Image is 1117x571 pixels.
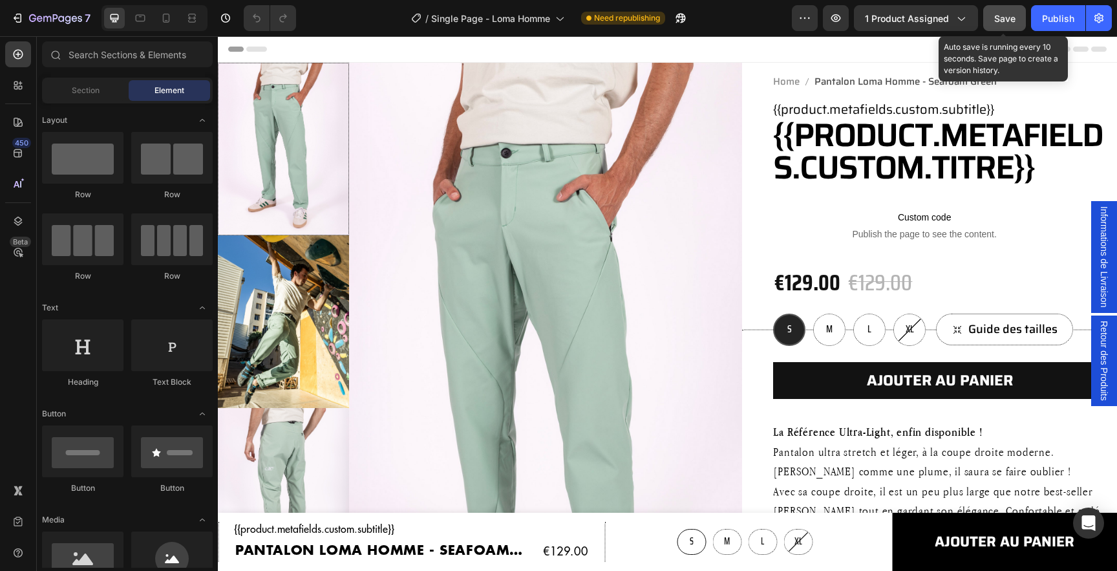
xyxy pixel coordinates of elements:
[506,498,512,512] span: M
[42,114,67,126] span: Layout
[192,510,213,530] span: Toggle open
[192,297,213,318] span: Toggle open
[42,270,123,282] div: Row
[42,408,66,420] span: Button
[42,302,58,314] span: Text
[131,376,213,388] div: Text Block
[865,12,949,25] span: 1 product assigned
[555,230,624,263] div: €129.00
[42,482,123,494] div: Button
[543,498,546,512] span: L
[650,285,654,301] span: L
[674,477,899,535] button: Ajouter au panier
[555,83,889,147] h1: {{product.metafields.custom.titre}}
[42,41,213,67] input: Search Sections & Elements
[16,504,314,526] h3: Pantalon Loma Homme - Seafoam Green
[1073,508,1104,539] div: Open Intercom Messenger
[597,37,779,54] span: Pantalon Loma Homme - Seafoam Green
[649,335,795,354] div: ajouter au panier
[131,189,213,200] div: Row
[688,285,696,301] span: XL
[12,138,31,148] div: 450
[555,63,889,83] p: {{product.metafields.custom.subtitle}}
[16,486,314,501] p: {{product.metafields.custom.subtitle}}
[718,277,855,308] button: <p>Guide des tailles</p>
[717,493,856,519] div: Ajouter au panier
[524,173,889,189] span: Custom code
[880,285,893,365] span: Retour des Produits
[131,482,213,494] div: Button
[577,498,584,512] span: XL
[854,5,978,31] button: 1 product assigned
[555,388,765,403] strong: La Référence Ultra-Light, enfin disponible !
[42,189,123,200] div: Row
[431,12,550,25] span: Single Page - Loma Homme
[244,5,296,31] div: Undo/Redo
[750,283,840,303] p: Guide des tailles
[594,12,660,24] span: Need republishing
[555,408,853,442] p: Pantalon ultra stretch et léger, à la coupe droite moderne. [PERSON_NAME] comme une plume, il sau...
[5,5,96,31] button: 7
[1031,5,1085,31] button: Publish
[218,36,1117,571] iframe: Design area
[472,498,476,512] span: S
[880,170,893,271] span: Informations de Livraison
[42,376,123,388] div: Heading
[555,37,582,54] span: Home
[85,10,90,26] p: 7
[569,285,574,301] span: S
[1042,12,1074,25] div: Publish
[425,12,429,25] span: /
[192,110,213,131] span: Toggle open
[629,230,696,263] div: €129.00
[131,270,213,282] div: Row
[983,5,1026,31] button: Save
[555,447,885,502] p: Avec sa coupe droite, il est un peu plus large que notre best-seller [PERSON_NAME] tout en gardan...
[72,85,100,96] span: Section
[324,506,371,526] div: €129.00
[192,404,213,424] span: Toggle open
[555,37,889,54] nav: breadcrumb
[555,326,889,363] button: ajouter au panier
[10,237,31,247] div: Beta
[524,191,889,204] span: Publish the page to see the content.
[994,13,1016,24] span: Save
[42,514,65,526] span: Media
[608,285,615,301] span: M
[154,85,184,96] span: Element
